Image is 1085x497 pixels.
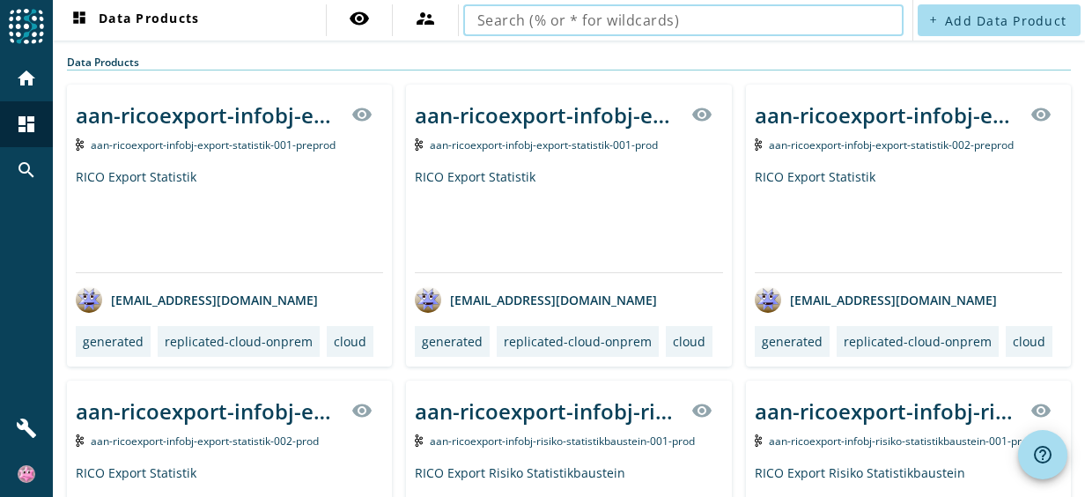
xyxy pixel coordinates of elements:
mat-icon: visibility [349,8,370,29]
div: RICO Export Statistik [76,168,383,272]
img: Kafka Topic: aan-ricoexport-infobj-export-statistik-001-preprod [76,138,84,151]
div: cloud [673,333,705,350]
span: Kafka Topic: aan-ricoexport-infobj-export-statistik-001-preprod [91,137,336,152]
mat-icon: add [928,15,938,25]
button: Add Data Product [918,4,1081,36]
span: Kafka Topic: aan-ricoexport-infobj-risiko-statistikbaustein-001-prod [430,434,695,449]
mat-icon: supervisor_account [415,8,436,29]
mat-icon: build [16,418,37,439]
img: avatar [755,286,781,313]
span: Kafka Topic: aan-ricoexport-infobj-export-statistik-002-preprod [769,137,1014,152]
img: avatar [76,286,102,313]
span: Kafka Topic: aan-ricoexport-infobj-export-statistik-002-prod [91,434,319,449]
div: [EMAIL_ADDRESS][DOMAIN_NAME] [76,286,318,313]
div: RICO Export Statistik [415,168,722,272]
mat-icon: dashboard [16,114,37,135]
div: cloud [334,333,366,350]
span: Data Products [69,10,199,31]
mat-icon: help_outline [1032,444,1053,465]
div: aan-ricoexport-infobj-export-statistik-002-_stage_ [76,397,341,426]
mat-icon: visibility [351,400,373,421]
span: Add Data Product [945,12,1067,29]
mat-icon: home [16,68,37,89]
div: replicated-cloud-onprem [844,333,992,350]
div: generated [762,333,823,350]
img: Kafka Topic: aan-ricoexport-infobj-risiko-statistikbaustein-001-preprod [755,434,763,447]
div: RICO Export Statistik [755,168,1062,272]
mat-icon: search [16,159,37,181]
img: Kafka Topic: aan-ricoexport-infobj-export-statistik-002-preprod [755,138,763,151]
div: generated [83,333,144,350]
div: aan-ricoexport-infobj-risiko-statistikbaustein-001-_stage_ [415,397,680,426]
img: Kafka Topic: aan-ricoexport-infobj-export-statistik-001-prod [415,138,423,151]
div: cloud [1013,333,1045,350]
input: Search (% or * for wildcards) [477,10,889,31]
div: aan-ricoexport-infobj-risiko-statistikbaustein-001-_stage_ [755,397,1020,426]
mat-icon: visibility [1030,104,1052,125]
img: spoud-logo.svg [9,9,44,44]
img: Kafka Topic: aan-ricoexport-infobj-risiko-statistikbaustein-001-prod [415,434,423,447]
div: [EMAIL_ADDRESS][DOMAIN_NAME] [415,286,657,313]
button: Data Products [62,4,206,36]
div: replicated-cloud-onprem [504,333,652,350]
div: Data Products [67,55,1071,70]
mat-icon: visibility [691,104,712,125]
mat-icon: visibility [691,400,712,421]
div: aan-ricoexport-infobj-export-statistik-001-_stage_ [76,100,341,130]
mat-icon: dashboard [69,10,90,31]
mat-icon: visibility [351,104,373,125]
div: replicated-cloud-onprem [165,333,313,350]
span: Kafka Topic: aan-ricoexport-infobj-export-statistik-001-prod [430,137,658,152]
img: Kafka Topic: aan-ricoexport-infobj-export-statistik-002-prod [76,434,84,447]
div: [EMAIL_ADDRESS][DOMAIN_NAME] [755,286,997,313]
div: aan-ricoexport-infobj-export-statistik-002-_stage_ [755,100,1020,130]
div: aan-ricoexport-infobj-export-statistik-001-_stage_ [415,100,680,130]
img: avatar [415,286,441,313]
img: e21dd13c5adef2908a06f75a609d26ba [18,465,35,483]
mat-icon: visibility [1030,400,1052,421]
div: generated [422,333,483,350]
span: Kafka Topic: aan-ricoexport-infobj-risiko-statistikbaustein-001-preprod [769,434,1051,449]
